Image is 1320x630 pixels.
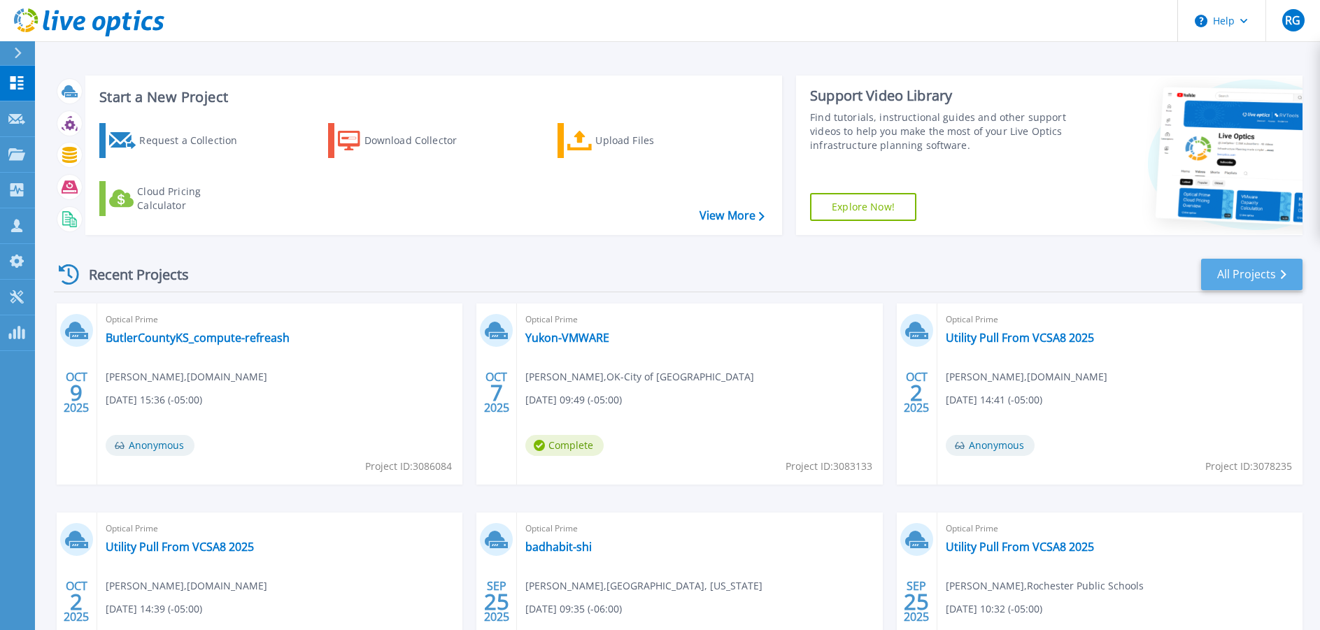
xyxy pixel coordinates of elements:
[946,540,1094,554] a: Utility Pull From VCSA8 2025
[99,123,255,158] a: Request a Collection
[810,110,1068,152] div: Find tutorials, instructional guides and other support videos to help you make the most of your L...
[99,90,764,105] h3: Start a New Project
[946,521,1294,536] span: Optical Prime
[328,123,484,158] a: Download Collector
[700,209,765,222] a: View More
[137,185,249,213] div: Cloud Pricing Calculator
[946,312,1294,327] span: Optical Prime
[106,601,202,617] span: [DATE] 14:39 (-05:00)
[99,181,255,216] a: Cloud Pricing Calculator
[525,601,622,617] span: [DATE] 09:35 (-06:00)
[595,127,707,155] div: Upload Files
[910,387,923,399] span: 2
[483,367,510,418] div: OCT 2025
[106,331,290,345] a: ButlerCountyKS_compute-refreash
[1205,459,1292,474] span: Project ID: 3078235
[903,367,930,418] div: OCT 2025
[483,576,510,627] div: SEP 2025
[1285,15,1300,26] span: RG
[903,576,930,627] div: SEP 2025
[106,578,267,594] span: [PERSON_NAME] , [DOMAIN_NAME]
[946,601,1042,617] span: [DATE] 10:32 (-05:00)
[106,312,454,327] span: Optical Prime
[525,521,874,536] span: Optical Prime
[106,521,454,536] span: Optical Prime
[525,331,609,345] a: Yukon-VMWARE
[558,123,714,158] a: Upload Files
[525,540,592,554] a: badhabit-shi
[106,435,194,456] span: Anonymous
[525,369,754,385] span: [PERSON_NAME] , OK-City of [GEOGRAPHIC_DATA]
[810,193,916,221] a: Explore Now!
[525,392,622,408] span: [DATE] 09:49 (-05:00)
[63,576,90,627] div: OCT 2025
[364,127,476,155] div: Download Collector
[490,387,503,399] span: 7
[525,435,604,456] span: Complete
[946,435,1035,456] span: Anonymous
[484,596,509,608] span: 25
[946,578,1144,594] span: [PERSON_NAME] , Rochester Public Schools
[810,87,1068,105] div: Support Video Library
[946,369,1107,385] span: [PERSON_NAME] , [DOMAIN_NAME]
[106,369,267,385] span: [PERSON_NAME] , [DOMAIN_NAME]
[1201,259,1303,290] a: All Projects
[365,459,452,474] span: Project ID: 3086084
[70,596,83,608] span: 2
[904,596,929,608] span: 25
[786,459,872,474] span: Project ID: 3083133
[946,331,1094,345] a: Utility Pull From VCSA8 2025
[139,127,251,155] div: Request a Collection
[525,578,762,594] span: [PERSON_NAME] , [GEOGRAPHIC_DATA], [US_STATE]
[106,540,254,554] a: Utility Pull From VCSA8 2025
[63,367,90,418] div: OCT 2025
[54,257,208,292] div: Recent Projects
[946,392,1042,408] span: [DATE] 14:41 (-05:00)
[70,387,83,399] span: 9
[106,392,202,408] span: [DATE] 15:36 (-05:00)
[525,312,874,327] span: Optical Prime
